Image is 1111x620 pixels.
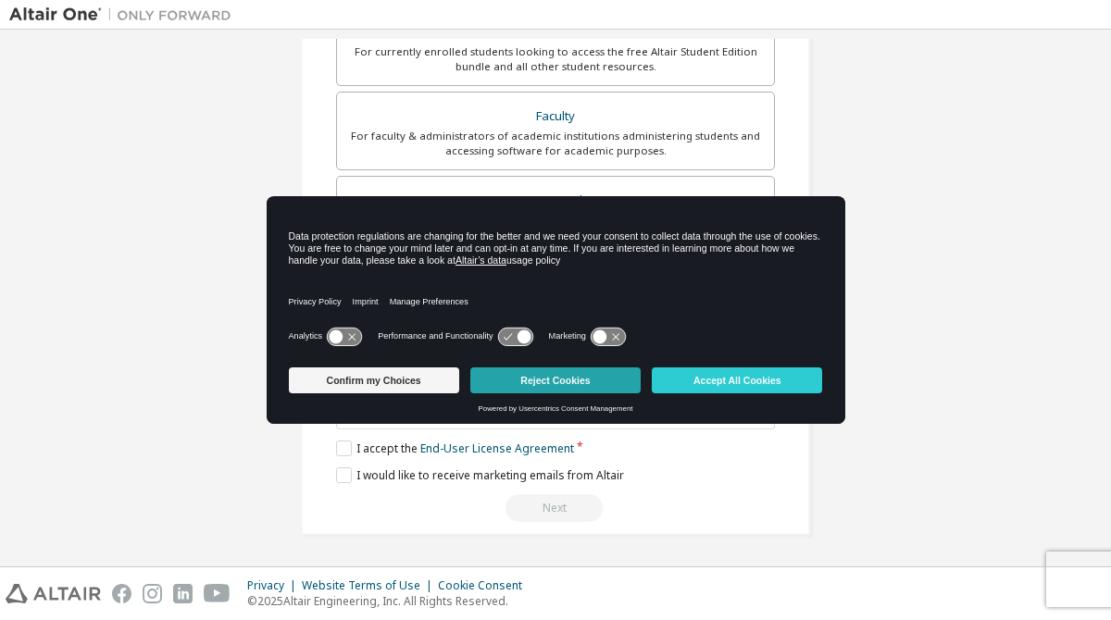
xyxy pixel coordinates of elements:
[143,584,162,603] img: instagram.svg
[112,584,131,603] img: facebook.svg
[348,129,763,158] div: For faculty & administrators of academic institutions administering students and accessing softwa...
[336,494,775,522] div: Read and acccept EULA to continue
[348,44,763,74] div: For currently enrolled students looking to access the free Altair Student Edition bundle and all ...
[348,104,763,130] div: Faculty
[336,467,624,483] label: I would like to receive marketing emails from Altair
[302,578,438,593] div: Website Terms of Use
[247,578,302,593] div: Privacy
[6,584,101,603] img: altair_logo.svg
[336,440,574,456] label: I accept the
[438,578,533,593] div: Cookie Consent
[247,593,533,609] p: © 2025 Altair Engineering, Inc. All Rights Reserved.
[9,6,241,24] img: Altair One
[420,440,574,456] a: End-User License Agreement
[204,584,231,603] img: youtube.svg
[173,584,193,603] img: linkedin.svg
[348,188,763,214] div: Everyone else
